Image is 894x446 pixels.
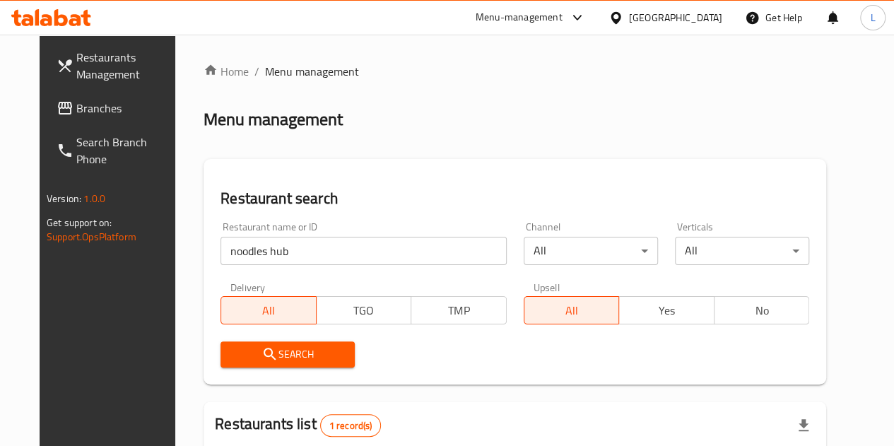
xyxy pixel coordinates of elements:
[47,189,81,208] span: Version:
[83,189,105,208] span: 1.0.0
[265,63,359,80] span: Menu management
[530,300,613,321] span: All
[870,10,875,25] span: L
[254,63,259,80] li: /
[76,49,177,83] span: Restaurants Management
[45,91,189,125] a: Branches
[47,228,136,246] a: Support.OpsPlatform
[524,296,619,324] button: All
[476,9,563,26] div: Menu-management
[232,346,343,363] span: Search
[76,100,177,117] span: Branches
[675,237,809,265] div: All
[45,125,189,176] a: Search Branch Phone
[322,300,406,321] span: TGO
[215,413,381,437] h2: Restaurants list
[204,108,343,131] h2: Menu management
[625,300,708,321] span: Yes
[227,300,310,321] span: All
[417,300,500,321] span: TMP
[316,296,411,324] button: TGO
[45,40,189,91] a: Restaurants Management
[534,282,560,292] label: Upsell
[230,282,266,292] label: Delivery
[411,296,506,324] button: TMP
[220,188,809,209] h2: Restaurant search
[220,296,316,324] button: All
[220,237,506,265] input: Search for restaurant name or ID..
[714,296,809,324] button: No
[76,134,177,168] span: Search Branch Phone
[629,10,722,25] div: [GEOGRAPHIC_DATA]
[204,63,249,80] a: Home
[787,409,821,442] div: Export file
[720,300,804,321] span: No
[321,419,381,433] span: 1 record(s)
[618,296,714,324] button: Yes
[204,63,826,80] nav: breadcrumb
[220,341,355,368] button: Search
[524,237,658,265] div: All
[47,213,112,232] span: Get support on:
